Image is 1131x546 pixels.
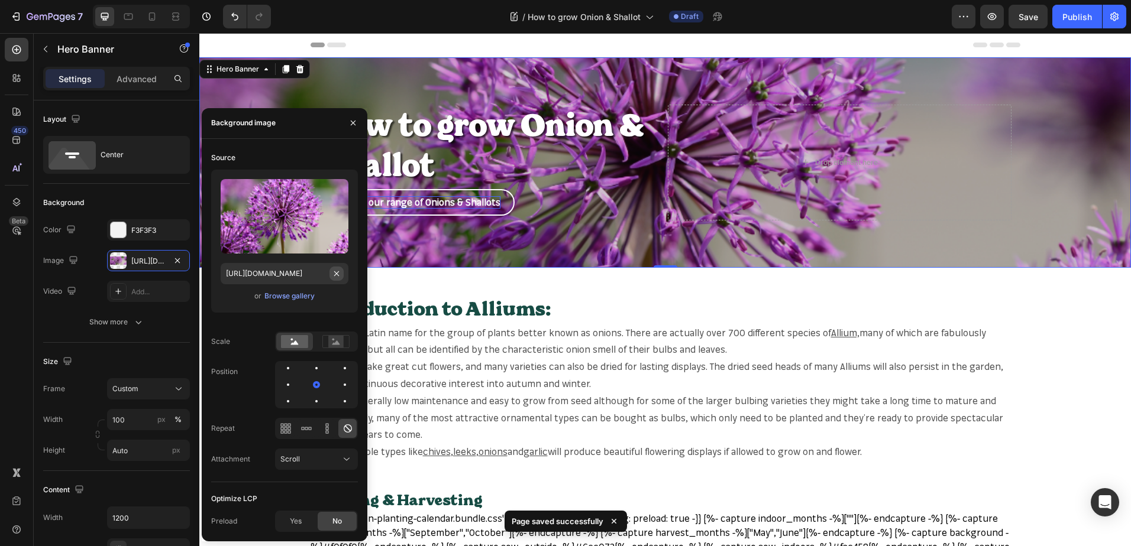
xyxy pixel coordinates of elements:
div: Open Intercom Messenger [1091,488,1119,516]
div: Beta [9,216,28,226]
label: Height [43,445,65,456]
div: Undo/Redo [223,5,271,28]
div: Source [211,152,235,163]
a: garlic [324,412,348,424]
div: Image [43,253,80,269]
div: [URL][DOMAIN_NAME] [131,256,166,266]
div: Hero Banner [15,31,62,41]
div: Drop element here [616,125,678,134]
button: Save [1009,5,1048,28]
span: or [254,289,261,303]
div: Repeat [211,423,235,434]
span: Yes [290,516,302,526]
span: Scroll [280,454,300,463]
div: Attachment [211,454,250,464]
a: Allium, [632,294,660,305]
label: Frame [43,383,65,394]
p: 7 [77,9,83,24]
div: Content [43,482,86,498]
div: Preload [211,516,237,526]
div: Optimize LCP [211,493,257,504]
span: Draft [681,11,699,22]
div: F3F3F3 [131,225,187,236]
div: px [157,414,166,425]
div: Scale [211,336,230,347]
h2: Planting & Harvesting [111,457,821,479]
input: px [107,440,190,461]
div: Layout [43,112,83,128]
div: Background image [211,118,276,128]
img: preview-image [221,179,348,253]
div: Add... [131,287,187,297]
input: Auto [108,507,189,528]
span: px [172,446,180,454]
span: No [332,516,342,526]
h2: Introduction to Alliums: [111,263,821,290]
p: Advanced [117,73,157,85]
p: Hero Banner [57,42,158,56]
i: Allium [112,294,139,305]
div: Show more [89,316,144,328]
p: Even the edible types like , , and will produce beautiful flowering displays if allowed to grow o... [112,410,820,427]
div: Center [101,141,173,168]
div: % [175,414,182,425]
input: px% [107,409,190,430]
span: How to grow Onion & Shallot [528,11,641,23]
span: / [522,11,525,23]
button: Scroll [275,448,358,470]
button: Publish [1052,5,1102,28]
div: Video [43,284,79,300]
iframe: Design area [199,33,1131,546]
div: Position [211,366,238,377]
p: Page saved successfully [512,515,603,527]
div: Width [43,512,63,523]
button: 7 [5,5,88,28]
label: Width [43,414,63,425]
a: leeks [254,412,277,424]
div: Browse gallery [264,291,315,301]
span: Custom [112,383,138,394]
span: Save [1019,12,1038,22]
button: % [154,412,169,427]
div: Publish [1062,11,1092,23]
div: 450 [11,126,28,135]
a: onions [279,412,308,424]
div: Color [43,222,78,238]
p: They often make great cut flowers, and many varieties can also be dried for lasting displays. The... [112,325,820,359]
input: https://example.com/image.jpg [221,263,348,284]
button: px [171,412,185,427]
div: Size [43,354,75,370]
a: chives [224,412,251,424]
p: is the Latin name for the group of plants better known as onions. There are actually over 700 dif... [112,291,820,326]
button: Browse gallery [264,290,315,302]
button: Show more [43,311,190,333]
p: They are generally low maintenance and easy to grow from seed although for some of the larger bul... [112,359,820,410]
p: Settings [59,73,92,85]
div: Background [43,197,84,208]
button: Custom [107,378,190,399]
